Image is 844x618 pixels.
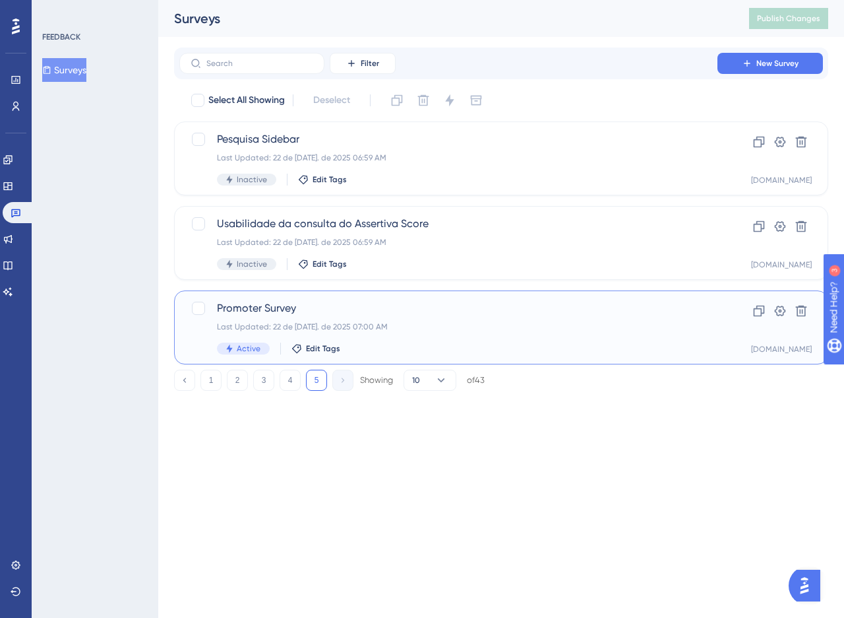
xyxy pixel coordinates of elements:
[42,32,80,42] div: FEEDBACK
[92,7,96,17] div: 3
[404,370,456,391] button: 10
[361,58,379,69] span: Filter
[301,88,362,112] button: Deselect
[330,53,396,74] button: Filter
[313,92,350,108] span: Deselect
[217,216,680,232] span: Usabilidade da consulta do Assertiva Score
[174,9,716,28] div: Surveys
[237,343,260,354] span: Active
[756,58,799,69] span: New Survey
[237,174,267,185] span: Inactive
[31,3,82,19] span: Need Help?
[313,174,347,185] span: Edit Tags
[291,343,340,354] button: Edit Tags
[208,92,285,108] span: Select All Showing
[298,259,347,269] button: Edit Tags
[789,566,828,605] iframe: UserGuiding AI Assistant Launcher
[757,13,820,24] span: Publish Changes
[306,343,340,354] span: Edit Tags
[751,344,812,355] div: [DOMAIN_NAME]
[200,370,222,391] button: 1
[751,175,812,186] div: [DOMAIN_NAME]
[206,59,313,68] input: Search
[412,375,420,386] span: 10
[217,237,680,248] div: Last Updated: 22 de [DATE]. de 2025 06:59 AM
[298,174,347,185] button: Edit Tags
[280,370,301,391] button: 4
[749,8,828,29] button: Publish Changes
[360,374,393,386] div: Showing
[217,131,680,147] span: Pesquisa Sidebar
[217,322,680,332] div: Last Updated: 22 de [DATE]. de 2025 07:00 AM
[237,259,267,269] span: Inactive
[253,370,274,391] button: 3
[467,374,485,386] div: of 43
[717,53,823,74] button: New Survey
[313,259,347,269] span: Edit Tags
[751,259,812,270] div: [DOMAIN_NAME]
[217,300,680,316] span: Promoter Survey
[306,370,327,391] button: 5
[227,370,248,391] button: 2
[42,58,86,82] button: Surveys
[217,153,680,163] div: Last Updated: 22 de [DATE]. de 2025 06:59 AM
